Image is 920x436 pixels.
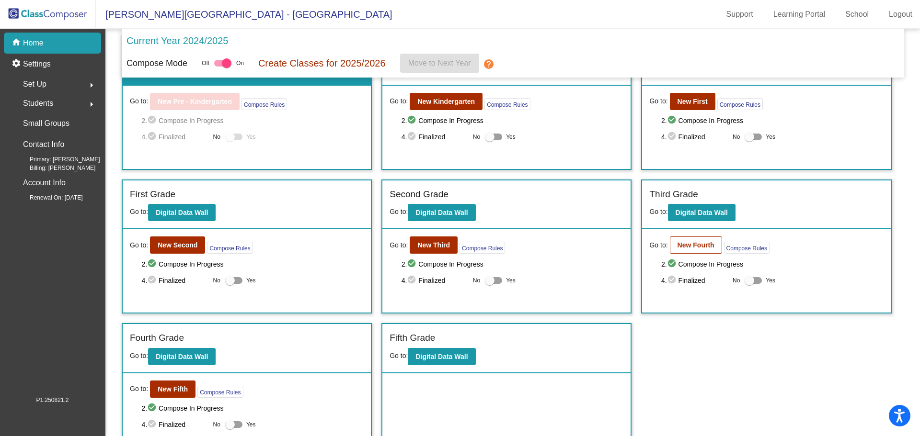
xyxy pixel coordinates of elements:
[408,204,475,221] button: Digital Data Wall
[141,419,208,430] span: 4. Finalized
[733,276,740,285] span: No
[158,241,197,249] b: New Second
[141,402,364,414] span: 2. Compose In Progress
[390,352,408,359] span: Go to:
[661,275,728,286] span: 4. Finalized
[506,275,516,286] span: Yes
[668,204,736,221] button: Digital Data Wall
[23,176,66,190] p: Account Info
[661,258,884,270] span: 2. Compose In Progress
[158,385,188,393] b: New Fifth
[86,79,97,91] mat-icon: arrow_right
[766,7,833,22] a: Learning Portal
[766,275,775,286] span: Yes
[881,7,920,22] a: Logout
[724,242,770,254] button: Compose Rules
[678,98,708,105] b: New First
[733,133,740,141] span: No
[408,348,475,365] button: Digital Data Wall
[23,138,64,151] p: Contact Info
[649,208,667,215] span: Go to:
[649,240,667,250] span: Go to:
[23,117,69,130] p: Small Groups
[390,240,408,250] span: Go to:
[402,115,624,126] span: 2. Compose In Progress
[407,131,418,143] mat-icon: check_circle
[407,115,418,126] mat-icon: check_circle
[407,258,418,270] mat-icon: check_circle
[676,209,728,216] b: Digital Data Wall
[258,56,386,70] p: Create Classes for 2025/2026
[14,193,82,202] span: Renewal On: [DATE]
[246,275,256,286] span: Yes
[460,242,505,254] button: Compose Rules
[86,99,97,110] mat-icon: arrow_right
[667,131,678,143] mat-icon: check_circle
[678,241,714,249] b: New Fourth
[473,276,480,285] span: No
[130,331,184,345] label: Fourth Grade
[148,348,216,365] button: Digital Data Wall
[667,258,678,270] mat-icon: check_circle
[402,258,624,270] span: 2. Compose In Progress
[410,93,483,110] button: New Kindergarten
[246,419,256,430] span: Yes
[130,188,175,201] label: First Grade
[408,59,471,67] span: Move to Next Year
[130,384,148,394] span: Go to:
[141,115,364,126] span: 2. Compose In Progress
[130,240,148,250] span: Go to:
[147,258,159,270] mat-icon: check_circle
[719,7,761,22] a: Support
[23,58,51,70] p: Settings
[130,96,148,106] span: Go to:
[483,58,494,70] mat-icon: help
[11,37,23,49] mat-icon: home
[141,275,208,286] span: 4. Finalized
[141,258,364,270] span: 2. Compose In Progress
[407,275,418,286] mat-icon: check_circle
[156,353,208,360] b: Digital Data Wall
[130,352,148,359] span: Go to:
[156,209,208,216] b: Digital Data Wall
[150,380,195,398] button: New Fifth
[23,97,53,110] span: Students
[390,96,408,106] span: Go to:
[667,115,678,126] mat-icon: check_circle
[484,98,530,110] button: Compose Rules
[202,59,209,67] span: Off
[506,131,516,143] span: Yes
[649,188,698,201] label: Third Grade
[402,275,468,286] span: 4. Finalized
[838,7,876,22] a: School
[126,34,228,48] p: Current Year 2024/2025
[417,241,450,249] b: New Third
[415,209,468,216] b: Digital Data Wall
[14,164,95,172] span: Billing: [PERSON_NAME]
[670,236,722,254] button: New Fourth
[402,131,468,143] span: 4. Finalized
[400,54,479,73] button: Move to Next Year
[11,58,23,70] mat-icon: settings
[667,275,678,286] mat-icon: check_circle
[150,236,205,254] button: New Second
[213,420,220,429] span: No
[410,236,458,254] button: New Third
[213,276,220,285] span: No
[670,93,715,110] button: New First
[197,386,243,398] button: Compose Rules
[147,419,159,430] mat-icon: check_circle
[141,131,208,143] span: 4. Finalized
[150,93,240,110] button: New Pre - Kindergarten
[717,98,763,110] button: Compose Rules
[130,208,148,215] span: Go to:
[766,131,775,143] span: Yes
[661,131,728,143] span: 4. Finalized
[246,131,256,143] span: Yes
[147,131,159,143] mat-icon: check_circle
[236,59,244,67] span: On
[661,115,884,126] span: 2. Compose In Progress
[213,133,220,141] span: No
[96,7,392,22] span: [PERSON_NAME][GEOGRAPHIC_DATA] - [GEOGRAPHIC_DATA]
[473,133,480,141] span: No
